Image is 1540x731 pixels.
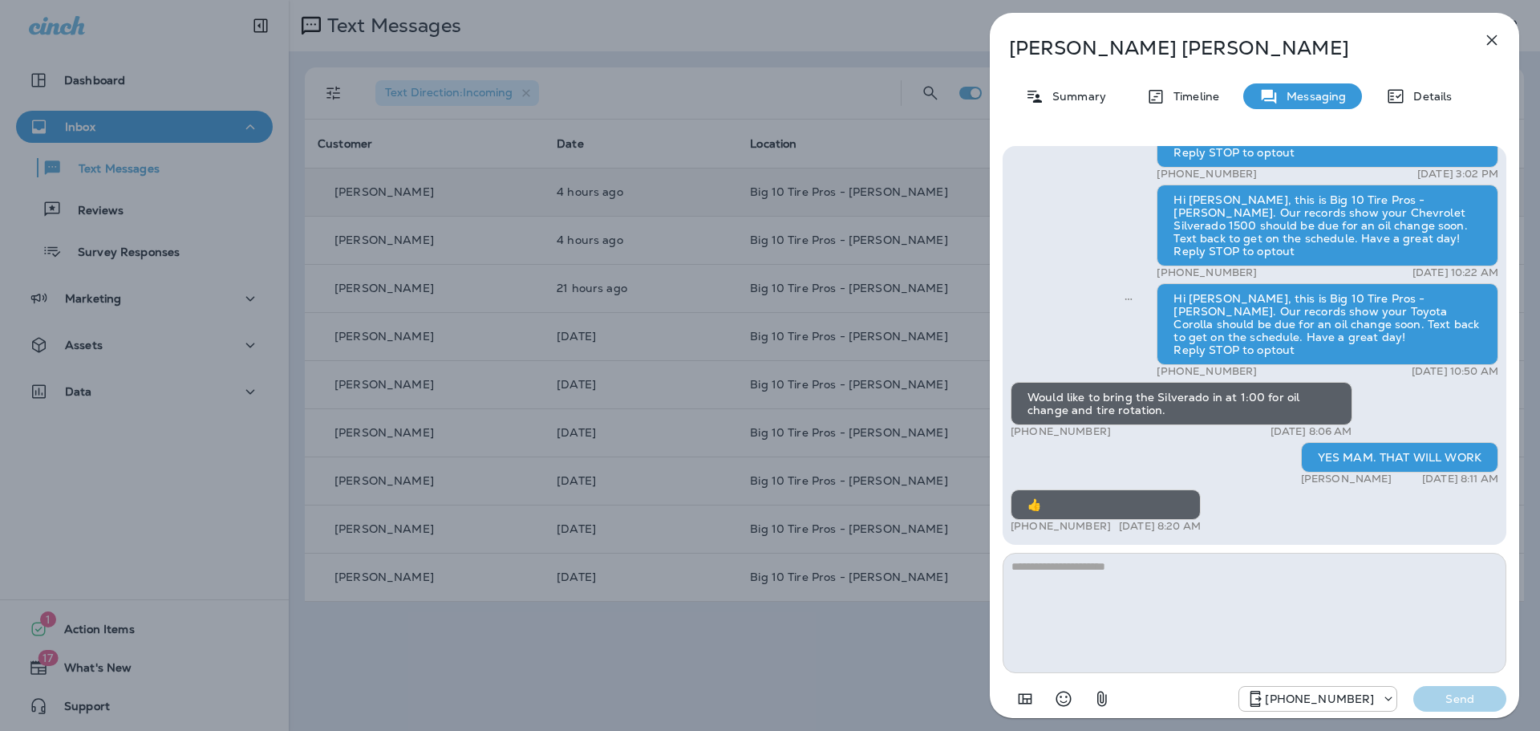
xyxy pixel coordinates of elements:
[1157,185,1498,266] div: Hi [PERSON_NAME], this is Big 10 Tire Pros - [PERSON_NAME]. Our records show your Chevrolet Silve...
[1279,90,1346,103] p: Messaging
[1270,425,1352,438] p: [DATE] 8:06 AM
[1301,442,1498,473] div: YES MAM. THAT WILL WORK
[1125,290,1133,305] span: Sent
[1011,425,1111,438] p: [PHONE_NUMBER]
[1157,266,1257,279] p: [PHONE_NUMBER]
[1011,520,1111,533] p: [PHONE_NUMBER]
[1301,473,1392,485] p: [PERSON_NAME]
[1265,692,1374,705] p: [PHONE_NUMBER]
[1405,90,1452,103] p: Details
[1157,283,1498,365] div: Hi [PERSON_NAME], this is Big 10 Tire Pros - [PERSON_NAME]. Our records show your Toyota Corolla ...
[1011,489,1201,520] div: 👍
[1044,90,1106,103] p: Summary
[1011,382,1352,425] div: Would like to bring the Silverado in at 1:00 for oil change and tire rotation.
[1009,683,1041,715] button: Add in a premade template
[1119,520,1201,533] p: [DATE] 8:20 AM
[1417,168,1498,181] p: [DATE] 3:02 PM
[1048,683,1080,715] button: Select an emoji
[1157,365,1257,378] p: [PHONE_NUMBER]
[1412,365,1498,378] p: [DATE] 10:50 AM
[1157,168,1257,181] p: [PHONE_NUMBER]
[1412,266,1498,279] p: [DATE] 10:22 AM
[1422,473,1498,485] p: [DATE] 8:11 AM
[1009,37,1447,59] p: [PERSON_NAME] [PERSON_NAME]
[1165,90,1219,103] p: Timeline
[1239,689,1396,709] div: +1 (601) 808-4206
